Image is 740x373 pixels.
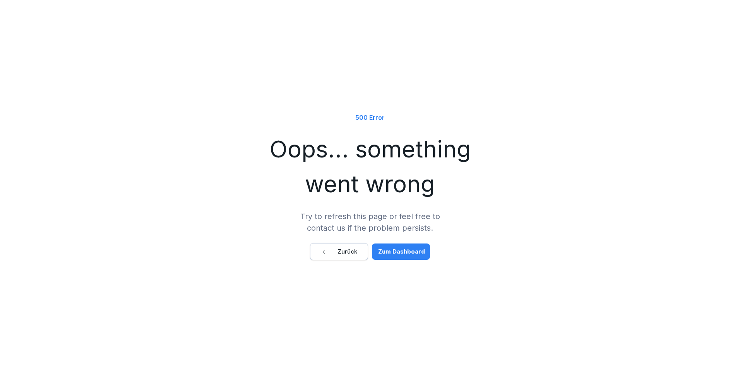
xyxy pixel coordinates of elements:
[293,211,447,234] p: Try to refresh this page or feel free to contact us if the problem persists.
[254,131,486,201] h1: Oops... something went wrong
[378,247,425,256] div: Zum Dashboard
[310,243,368,260] button: Zurück
[372,243,430,260] button: Zum Dashboard
[355,113,385,122] p: 500 Error
[321,247,357,256] div: Zurück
